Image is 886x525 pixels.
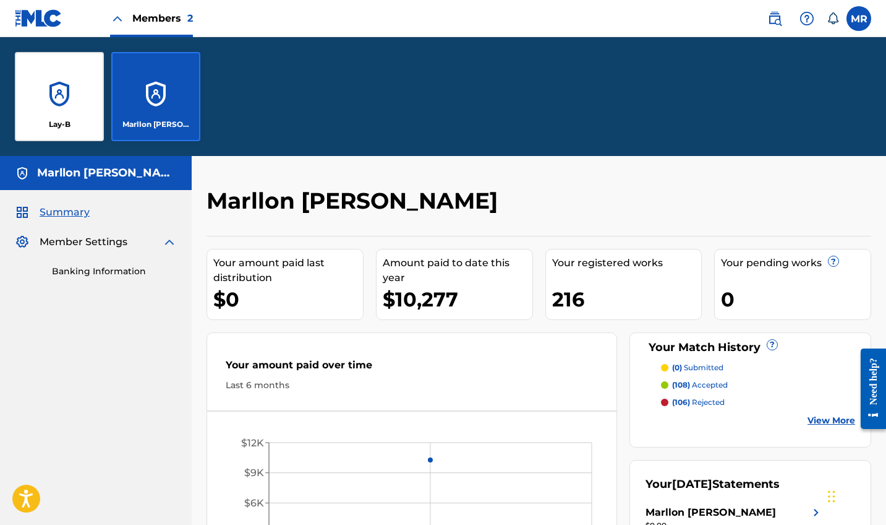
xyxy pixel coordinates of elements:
[846,6,871,31] div: User Menu
[672,380,690,389] span: (108)
[824,466,886,525] div: Widget de chat
[207,187,504,215] h2: Marllon [PERSON_NAME]
[807,414,855,427] a: View More
[645,505,776,520] div: Marllon [PERSON_NAME]
[767,11,782,26] img: search
[552,256,702,271] div: Your registered works
[552,285,702,313] div: 216
[672,397,690,407] span: (106)
[111,52,200,141] a: AccountsMarllon [PERSON_NAME]
[213,256,363,285] div: Your amount paid last distribution
[645,476,780,493] div: Your Statements
[661,380,855,391] a: (108) accepted
[15,166,30,181] img: Accounts
[241,437,264,449] tspan: $12K
[672,380,728,391] p: accepted
[851,338,886,440] iframe: Resource Center
[794,6,819,31] div: Help
[226,358,598,379] div: Your amount paid over time
[244,497,264,509] tspan: $6K
[49,119,70,130] p: Lay-B
[809,505,824,520] img: right chevron icon
[244,467,264,479] tspan: $9K
[828,256,838,266] span: ?
[15,235,30,249] img: Member Settings
[40,235,127,249] span: Member Settings
[721,285,871,313] div: 0
[213,285,363,313] div: $0
[187,12,193,24] span: 2
[383,285,532,313] div: $10,277
[15,9,62,27] img: MLC Logo
[15,205,90,220] a: SummarySummary
[824,466,886,525] iframe: Chat Widget
[132,11,193,25] span: Members
[110,11,125,26] img: Close
[672,397,725,408] p: rejected
[40,205,90,220] span: Summary
[672,477,712,491] span: [DATE]
[661,362,855,373] a: (0) submitted
[37,166,177,180] h5: Marllon Maryel Leal Ramirez
[827,12,839,25] div: Notifications
[762,6,787,31] a: Public Search
[672,362,723,373] p: submitted
[226,379,598,392] div: Last 6 months
[661,397,855,408] a: (106) rejected
[15,52,104,141] a: AccountsLay-B
[672,363,682,372] span: (0)
[799,11,814,26] img: help
[767,340,777,350] span: ?
[828,478,835,515] div: Arrastrar
[645,339,855,356] div: Your Match History
[122,119,190,130] p: Marllon Maryel Leal Ramirez
[383,256,532,285] div: Amount paid to date this year
[52,265,177,278] a: Banking Information
[721,256,871,271] div: Your pending works
[162,235,177,249] img: expand
[15,205,30,220] img: Summary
